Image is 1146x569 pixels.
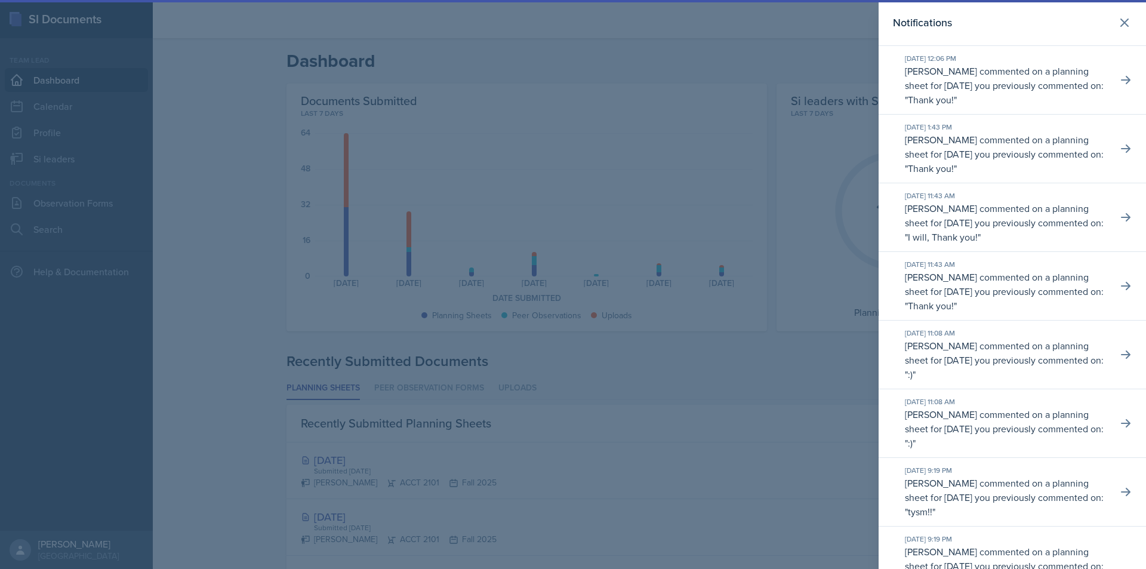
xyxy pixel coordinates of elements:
p: [PERSON_NAME] commented on a planning sheet for [DATE] you previously commented on: " " [905,270,1108,313]
p: Thank you! [908,299,954,312]
div: [DATE] 1:43 PM [905,122,1108,133]
div: [DATE] 12:06 PM [905,53,1108,64]
div: [DATE] 9:19 PM [905,534,1108,545]
p: I will, Thank you! [908,230,978,244]
p: Thank you! [908,93,954,106]
div: [DATE] 11:43 AM [905,259,1108,270]
p: [PERSON_NAME] commented on a planning sheet for [DATE] you previously commented on: " " [905,339,1108,382]
p: :) [908,436,913,450]
p: [PERSON_NAME] commented on a planning sheet for [DATE] you previously commented on: " " [905,133,1108,176]
h2: Notifications [893,14,952,31]
p: Thank you! [908,162,954,175]
p: [PERSON_NAME] commented on a planning sheet for [DATE] you previously commented on: " " [905,64,1108,107]
div: [DATE] 9:19 PM [905,465,1108,476]
div: [DATE] 11:43 AM [905,190,1108,201]
p: :) [908,368,913,381]
p: [PERSON_NAME] commented on a planning sheet for [DATE] you previously commented on: " " [905,407,1108,450]
div: [DATE] 11:08 AM [905,328,1108,339]
p: [PERSON_NAME] commented on a planning sheet for [DATE] you previously commented on: " " [905,201,1108,244]
p: [PERSON_NAME] commented on a planning sheet for [DATE] you previously commented on: " " [905,476,1108,519]
p: tysm!! [908,505,932,518]
div: [DATE] 11:08 AM [905,396,1108,407]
